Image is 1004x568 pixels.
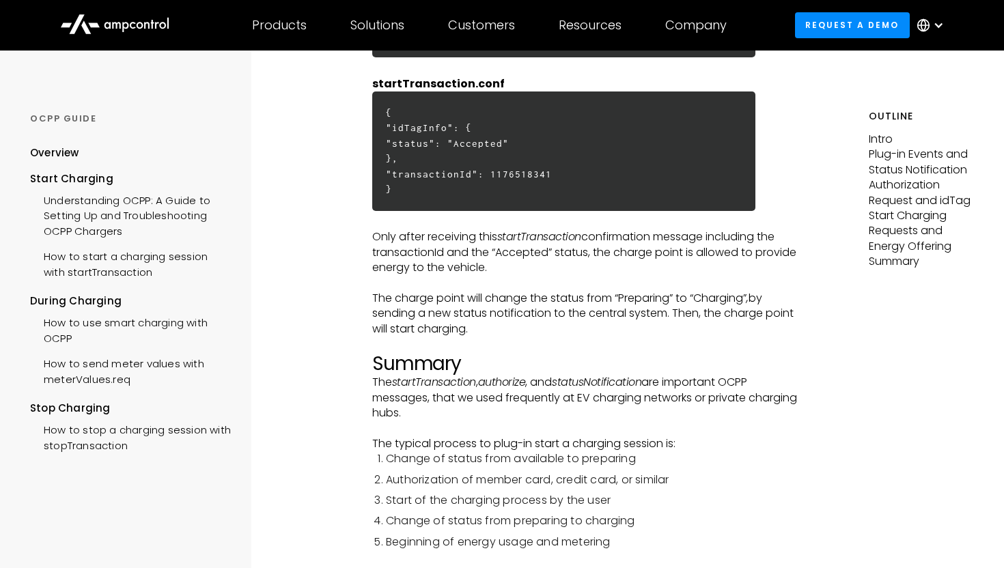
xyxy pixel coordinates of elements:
[372,91,755,211] h6: { "idTagInfo": { "status": "Accepted" }, "transactionId": 1176518341 }
[372,229,798,275] p: Only after receiving this confirmation message including the transactionId and the “Accepted” sta...
[559,18,622,33] div: Resources
[552,374,641,390] em: statusNotification
[30,145,79,160] div: Overview
[30,309,231,350] a: How to use smart charging with OCPP
[386,513,798,528] li: Change of status from preparing to charging
[372,352,798,375] h2: Summary
[372,436,798,451] p: The typical process to plug-in start a charging session is:
[497,229,581,244] em: startTransaction
[30,113,231,125] div: OCPP GUIDE
[30,145,79,171] a: Overview
[386,535,798,550] li: Beginning of energy usage and metering
[795,12,910,38] a: Request a demo
[372,276,798,291] p: ‍
[372,375,798,421] p: The , , and are important OCPP messages, that we used frequently at EV charging networks or priva...
[30,171,231,186] div: Start Charging
[372,421,798,436] p: ‍
[372,291,798,337] p: The charge point will change the status from “Preparing” to “Charging” by sending a new status no...
[869,254,974,269] p: Summary
[30,416,231,457] a: How to stop a charging session with stopTransaction
[30,242,231,283] a: How to start a charging session with startTransaction
[252,18,307,33] div: Products
[478,374,526,390] em: authorize
[350,18,404,33] div: Solutions
[869,208,974,254] p: Start Charging Requests and Energy Offering
[386,472,798,487] li: Authorization of member card, credit card, or similar
[665,18,727,33] div: Company
[30,186,231,242] a: Understanding OCPP: A Guide to Setting Up and Troubleshooting OCPP Chargers
[386,493,798,508] li: Start of the charging process by the user
[869,109,974,124] h5: Outline
[869,177,974,208] p: Authorization Request and idTag
[30,401,231,416] div: Stop Charging
[448,18,515,33] div: Customers
[747,290,749,306] em: ,
[372,337,798,352] p: ‍
[30,294,231,309] div: During Charging
[869,147,974,177] p: Plug-in Events and Status Notification
[386,451,798,466] li: Change of status from available to preparing
[372,76,505,91] strong: startTransaction.conf
[372,61,798,76] p: ‍
[30,350,231,390] a: How to send meter values with meterValues.req
[869,132,974,147] p: Intro
[392,374,476,390] em: startTransaction
[372,214,798,229] p: ‍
